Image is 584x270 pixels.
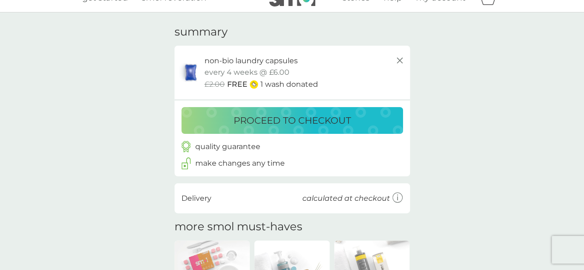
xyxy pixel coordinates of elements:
[205,78,225,90] span: £2.00
[227,78,247,90] span: FREE
[175,25,228,39] h3: summary
[205,55,298,67] p: non-bio laundry capsules
[205,66,289,78] p: every 4 weeks @ £6.00
[175,220,302,234] h2: more smol must-haves
[195,141,260,153] p: quality guarantee
[260,78,318,90] p: 1 wash donated
[181,192,211,204] p: Delivery
[195,157,285,169] p: make changes any time
[302,192,390,204] p: calculated at checkout
[181,107,403,134] button: proceed to checkout
[234,113,351,128] p: proceed to checkout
